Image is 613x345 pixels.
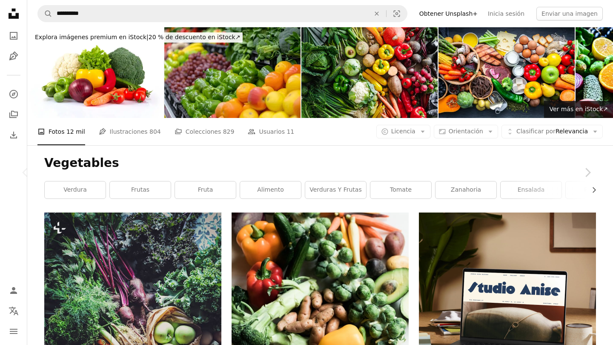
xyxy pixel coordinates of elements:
[544,101,613,118] a: Ver más en iStock↗
[370,181,431,198] a: tomate
[435,181,496,198] a: zanahoria
[27,27,163,118] img: Fresh Vegetables
[35,34,149,40] span: Explora imágenes premium en iStock |
[286,127,294,136] span: 11
[449,128,483,135] span: Orientación
[37,5,407,22] form: Encuentra imágenes en todo el sitio
[149,127,161,136] span: 804
[248,118,294,145] a: Usuarios 11
[27,27,248,48] a: Explora imágenes premium en iStock|20 % de descuento en iStock↗
[305,181,366,198] a: Verduras y frutas
[175,118,235,145] a: Colecciones 829
[501,125,603,138] button: Clasificar porRelevancia
[5,323,22,340] button: Menú
[367,6,386,22] button: Borrar
[376,125,430,138] button: Licencia
[38,6,52,22] button: Buscar en Unsplash
[44,155,596,171] h1: Vegetables
[175,181,236,198] a: Fruta
[99,118,161,145] a: Ilustraciones 804
[516,128,556,135] span: Clasificar por
[516,127,588,136] span: Relevancia
[5,106,22,123] a: Colecciones
[5,48,22,65] a: Ilustraciones
[562,132,613,213] a: Siguiente
[536,7,603,20] button: Enviar una imagen
[483,7,530,20] a: Inicia sesión
[434,125,498,138] button: Orientación
[5,126,22,144] a: Historial de descargas
[5,302,22,319] button: Idioma
[391,128,415,135] span: Licencia
[301,27,438,118] img: Surtido de varios tipos de verduras dispuestas en un patrón de gradiente de arco iris
[549,106,608,112] span: Ver más en iStock ↗
[110,181,171,198] a: frutas
[32,32,243,43] div: 20 % de descuento en iStock ↗
[387,6,407,22] button: Búsqueda visual
[414,7,483,20] a: Obtener Unsplash+
[5,282,22,299] a: Iniciar sesión / Registrarse
[5,86,22,103] a: Explorar
[164,27,301,118] img: Fruits et légumes colorés
[5,27,22,44] a: Fotos
[223,127,235,136] span: 829
[438,27,575,118] img: Gran grupo de alimentos dispuestos uno al lado del otro que incluye proteínas, carbohidratos y fi...
[501,181,561,198] a: ensalada
[45,181,106,198] a: verdura
[240,181,301,198] a: alimento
